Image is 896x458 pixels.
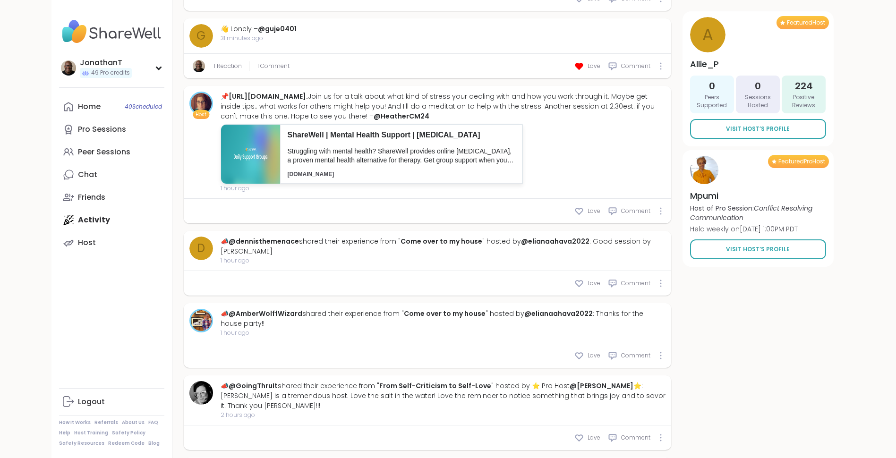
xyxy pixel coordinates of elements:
[621,62,650,70] span: Comment
[621,207,650,215] span: Comment
[148,440,160,447] a: Blog
[78,170,97,180] div: Chat
[374,111,429,121] a: @HeatherCM24
[221,92,666,121] div: 📌 Join us for a talk about what kind of stress your dealing with and how you work through it. May...
[122,419,145,426] a: About Us
[189,92,213,115] a: HeatherCM24
[59,231,164,254] a: Host
[257,62,290,70] span: 1 Comment
[690,204,826,222] p: Host of Pro Session:
[78,192,105,203] div: Friends
[521,237,589,246] a: @elianaahava2022
[621,433,650,442] span: Comment
[401,237,482,246] a: Come over to my house
[74,430,108,436] a: Host Training
[404,309,486,318] a: Come over to my house
[221,237,666,256] div: 📣 shared their experience from " " hosted by : Good session by [PERSON_NAME]
[690,239,826,259] a: Visit Host’s Profile
[726,245,790,254] span: Visit Host’s Profile
[524,309,593,318] a: @elianaahava2022
[778,158,825,165] span: Featured Pro Host
[59,118,164,141] a: Pro Sessions
[59,163,164,186] a: Chat
[258,24,297,34] a: @guje0401
[78,237,96,248] div: Host
[690,156,718,184] img: Mpumi
[690,204,812,222] i: Conflict Resolving Communication
[229,309,302,318] a: @AmberWolffWizard
[570,381,633,390] a: @[PERSON_NAME]
[621,351,650,360] span: Comment
[690,190,826,202] h4: Mpumi
[196,27,205,44] span: g
[94,419,118,426] a: Referrals
[588,207,600,215] span: Love
[125,103,162,110] span: 40 Scheduled
[288,170,515,178] p: [DOMAIN_NAME]
[78,397,105,407] div: Logout
[78,147,130,157] div: Peer Sessions
[755,79,761,93] span: 0
[189,237,213,260] a: d
[221,124,523,184] a: ShareWell | Mental Health Support | [MEDICAL_DATA]Struggling with mental health? ShareWell provid...
[221,256,666,265] span: 1 hour ago
[148,419,158,426] a: FAQ
[59,440,104,447] a: Safety Resources
[59,141,164,163] a: Peer Sessions
[78,102,101,112] div: Home
[588,351,600,360] span: Love
[621,279,650,288] span: Comment
[193,60,205,72] img: JonathanT
[189,24,213,48] a: g
[726,125,790,133] span: Visit Host’s Profile
[59,390,164,413] a: Logout
[191,310,212,331] img: AmberWolffWizard
[588,62,600,70] span: Love
[379,381,491,390] a: From Self-Criticism to Self-Love
[229,237,299,246] a: @dennisthemenace
[80,58,132,68] div: JonathanT
[189,381,213,405] img: GoingThruIt
[221,34,297,42] span: 31 minutes ago
[112,430,145,436] a: Safety Policy
[588,279,600,288] span: Love
[229,92,308,101] a: [URL][DOMAIN_NAME].
[59,430,70,436] a: Help
[59,419,91,426] a: How It Works
[78,124,126,135] div: Pro Sessions
[690,119,826,139] a: Visit Host’s Profile
[221,309,666,329] div: 📣 shared their experience from " " hosted by : Thanks for the house party!!
[196,111,206,118] span: Host
[221,381,666,411] div: 📣 shared their experience from " " hosted by ⭐ Pro Host ⭐: [PERSON_NAME] is a tremendous host. Lo...
[189,309,213,332] a: AmberWolffWizard
[229,381,278,390] a: @GoingThruIt
[108,440,145,447] a: Redeem Code
[221,184,666,193] span: 1 hour ago
[709,79,715,93] span: 0
[694,93,730,110] span: Peers Supported
[221,125,280,184] img: main-2.png
[191,93,212,114] img: HeatherCM24
[197,240,205,257] span: d
[221,24,297,34] div: 👋 Lonely –
[740,93,776,110] span: Sessions Hosted
[588,433,600,442] span: Love
[787,19,825,26] span: Featured Host
[214,62,242,70] a: 1 Reaction
[59,95,164,118] a: Home40Scheduled
[702,23,713,47] span: A
[59,15,164,48] img: ShareWell Nav Logo
[288,130,515,140] p: ShareWell | Mental Health Support | [MEDICAL_DATA]
[59,186,164,209] a: Friends
[690,224,826,234] p: Held weekly on [DATE] 1:00PM PDT
[91,69,130,77] span: 49 Pro credits
[690,58,719,70] h4: Allie_P
[221,411,666,419] span: 2 hours ago
[795,79,813,93] span: 224
[288,147,515,165] p: Struggling with mental health? ShareWell provides online [MEDICAL_DATA], a proven mental health a...
[221,329,666,337] span: 1 hour ago
[61,60,76,76] img: JonathanT
[785,93,822,110] span: Positive Reviews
